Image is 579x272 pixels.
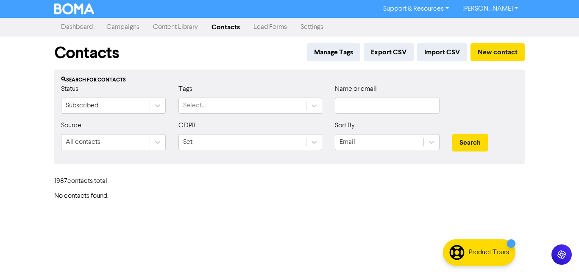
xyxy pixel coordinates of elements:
[146,19,205,36] a: Content Library
[364,43,414,61] button: Export CSV
[340,137,355,147] div: Email
[61,84,78,94] label: Status
[456,2,525,16] a: [PERSON_NAME]
[54,177,122,185] h6: 1987 contact s total
[54,43,119,63] h1: Contacts
[178,84,192,94] label: Tags
[470,43,525,61] button: New contact
[178,121,196,131] label: GDPR
[54,192,525,200] h6: No contacts found.
[537,231,579,272] iframe: Chat Widget
[417,43,467,61] button: Import CSV
[247,19,294,36] a: Lead Forms
[307,43,360,61] button: Manage Tags
[54,3,94,14] img: BOMA Logo
[183,137,192,147] div: Set
[205,19,247,36] a: Contacts
[335,121,355,131] label: Sort By
[61,121,81,131] label: Source
[452,134,488,151] button: Search
[61,76,518,84] div: Search for contacts
[183,101,206,111] div: Select...
[294,19,330,36] a: Settings
[335,84,377,94] label: Name or email
[100,19,146,36] a: Campaigns
[66,137,100,147] div: All contacts
[54,19,100,36] a: Dashboard
[376,2,456,16] a: Support & Resources
[66,101,98,111] div: Subscribed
